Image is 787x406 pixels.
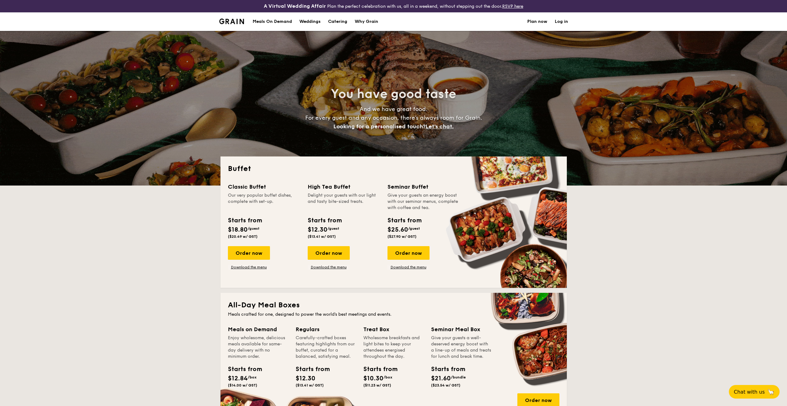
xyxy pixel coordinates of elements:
[296,325,356,334] div: Regulars
[228,192,300,211] div: Our very popular buffet dishes, complete with set-up.
[296,12,324,31] a: Weddings
[219,19,244,24] a: Logotype
[228,375,248,382] span: $12.84
[431,325,491,334] div: Seminar Meal Box
[228,265,270,270] a: Download the menu
[228,311,559,318] div: Meals crafted for one, designed to power the world's best meetings and events.
[249,12,296,31] a: Meals On Demand
[219,19,244,24] img: Grain
[308,265,350,270] a: Download the menu
[264,2,326,10] h4: A Virtual Wedding Affair
[228,335,288,360] div: Enjoy wholesome, delicious meals available for same-day delivery with no minimum order.
[363,335,424,360] div: Wholesome breakfasts and light bites to keep your attendees energised throughout the day.
[351,12,382,31] a: Why Grain
[253,12,292,31] div: Meals On Demand
[431,383,460,387] span: ($23.54 w/ GST)
[431,375,451,382] span: $21.60
[327,226,339,231] span: /guest
[228,365,256,374] div: Starts from
[296,383,324,387] span: ($13.41 w/ GST)
[767,388,775,395] span: 🦙
[308,226,327,233] span: $12.30
[729,385,780,399] button: Chat with us🦙
[387,226,408,233] span: $25.60
[296,335,356,360] div: Carefully-crafted boxes featuring highlights from our buffet, curated for a balanced, satisfying ...
[228,300,559,310] h2: All-Day Meal Boxes
[333,123,426,130] span: Looking for a personalised touch?
[355,12,378,31] div: Why Grain
[228,383,257,387] span: ($14.00 w/ GST)
[408,226,420,231] span: /guest
[308,234,336,239] span: ($13.41 w/ GST)
[228,182,300,191] div: Classic Buffet
[527,12,547,31] a: Plan now
[431,335,491,360] div: Give your guests a well-deserved energy boost with a line-up of meals and treats for lunch and br...
[387,234,417,239] span: ($27.90 w/ GST)
[296,365,323,374] div: Starts from
[363,365,391,374] div: Starts from
[387,246,430,260] div: Order now
[387,265,430,270] a: Download the menu
[228,246,270,260] div: Order now
[228,216,262,225] div: Starts from
[387,216,421,225] div: Starts from
[308,246,350,260] div: Order now
[363,375,383,382] span: $10.30
[451,375,466,379] span: /bundle
[308,216,341,225] div: Starts from
[555,12,568,31] a: Log in
[216,2,572,10] div: Plan the perfect celebration with us, all in a weekend, without stepping out the door.
[228,234,258,239] span: ($20.49 w/ GST)
[228,226,248,233] span: $18.80
[228,325,288,334] div: Meals on Demand
[308,182,380,191] div: High Tea Buffet
[308,192,380,211] div: Delight your guests with our light and tasty bite-sized treats.
[296,375,315,382] span: $12.30
[328,12,347,31] h1: Catering
[383,375,392,379] span: /box
[426,123,454,130] span: Let's chat.
[248,375,257,379] span: /box
[299,12,321,31] div: Weddings
[248,226,259,231] span: /guest
[387,182,460,191] div: Seminar Buffet
[431,365,459,374] div: Starts from
[387,192,460,211] div: Give your guests an energy boost with our seminar menus, complete with coffee and tea.
[324,12,351,31] a: Catering
[228,164,559,174] h2: Buffet
[331,87,456,101] span: You have good taste
[305,106,482,130] span: And we have great food. For every guest and any occasion, there’s always room for Grain.
[363,325,424,334] div: Treat Box
[734,389,765,395] span: Chat with us
[502,4,523,9] a: RSVP here
[363,383,391,387] span: ($11.23 w/ GST)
